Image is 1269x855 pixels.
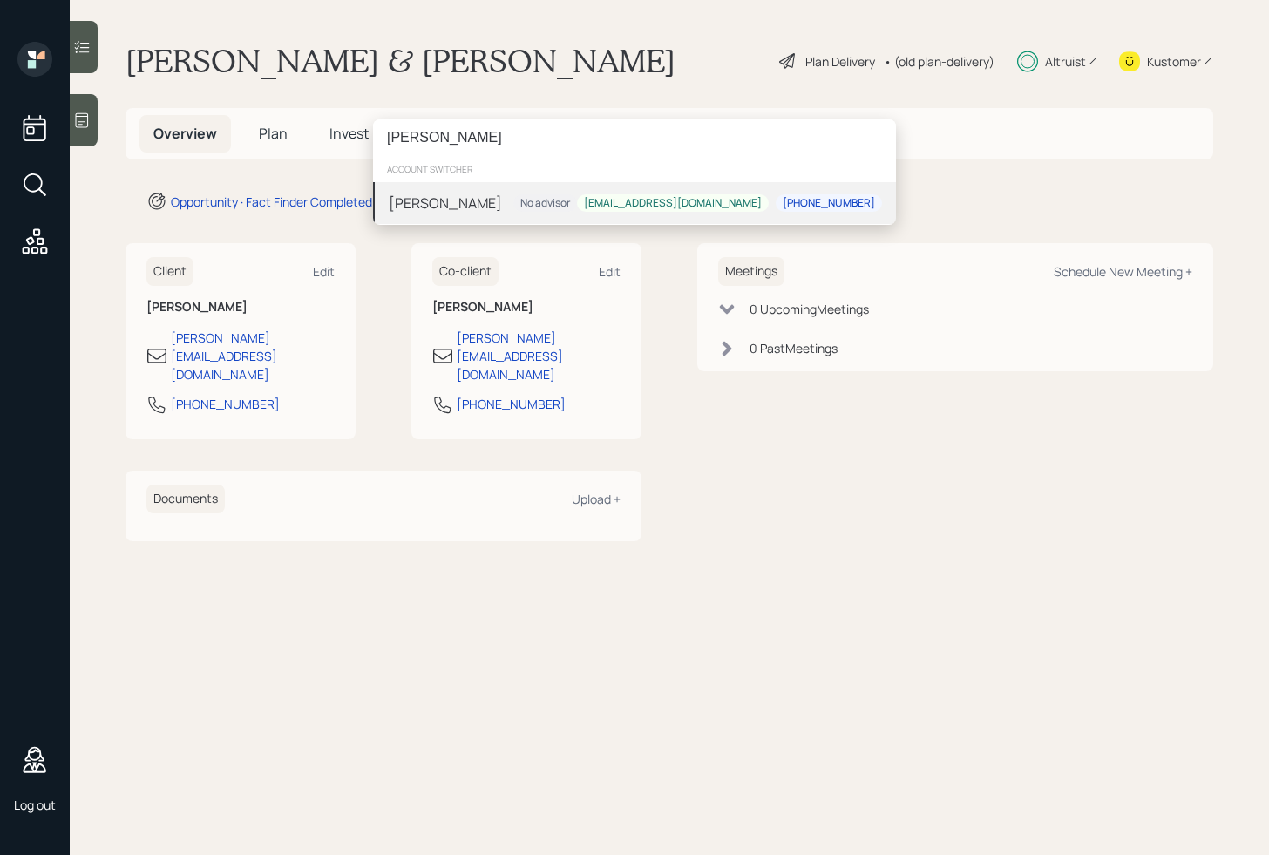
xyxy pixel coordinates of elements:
input: Type a command or search… [373,119,896,156]
div: [PERSON_NAME] [389,193,502,214]
div: [EMAIL_ADDRESS][DOMAIN_NAME] [584,196,762,211]
div: account switcher [373,156,896,182]
div: No advisor [520,196,570,211]
div: [PHONE_NUMBER] [783,196,875,211]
